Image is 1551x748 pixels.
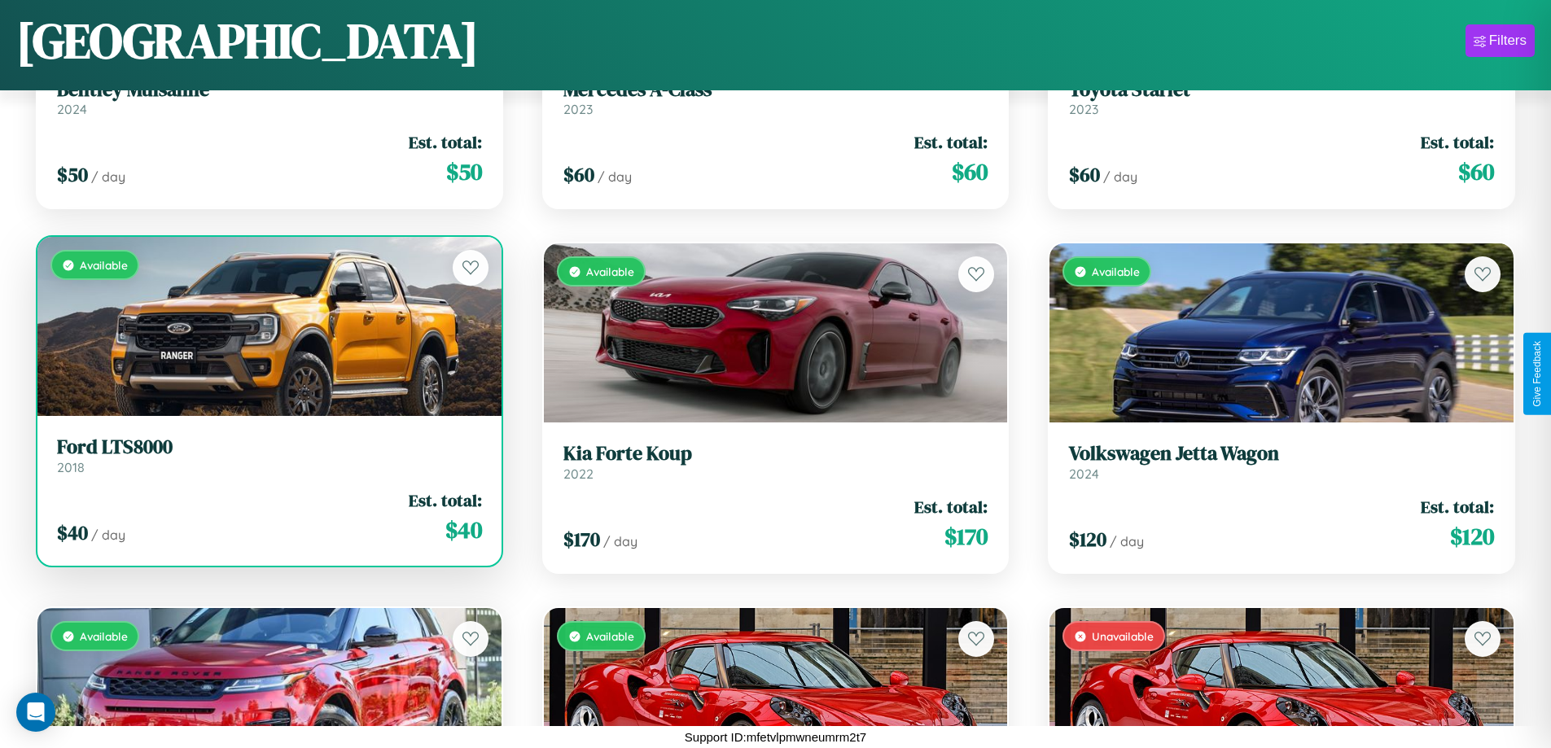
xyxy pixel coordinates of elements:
[409,130,482,154] span: Est. total:
[1069,101,1098,117] span: 2023
[1069,78,1494,118] a: Toyota Starlet2023
[57,101,87,117] span: 2024
[57,459,85,475] span: 2018
[952,155,988,188] span: $ 60
[1466,24,1535,57] button: Filters
[1458,155,1494,188] span: $ 60
[563,442,988,466] h3: Kia Forte Koup
[563,442,988,482] a: Kia Forte Koup2022
[1421,495,1494,518] span: Est. total:
[685,726,866,748] p: Support ID: mfetvlpmwneumrm2t7
[1069,442,1494,482] a: Volkswagen Jetta Wagon2024
[1450,520,1494,553] span: $ 120
[446,155,482,188] span: $ 50
[57,435,482,459] h3: Ford LTS8000
[1092,265,1140,278] span: Available
[1069,466,1099,482] span: 2024
[944,520,988,553] span: $ 170
[1489,33,1527,49] div: Filters
[1069,442,1494,466] h3: Volkswagen Jetta Wagon
[1092,629,1154,643] span: Unavailable
[598,168,632,185] span: / day
[603,533,637,549] span: / day
[1531,341,1543,407] div: Give Feedback
[586,265,634,278] span: Available
[1103,168,1137,185] span: / day
[57,435,482,475] a: Ford LTS80002018
[563,526,600,553] span: $ 170
[914,495,988,518] span: Est. total:
[914,130,988,154] span: Est. total:
[57,161,88,188] span: $ 50
[80,629,128,643] span: Available
[1069,526,1106,553] span: $ 120
[91,168,125,185] span: / day
[409,488,482,512] span: Est. total:
[91,527,125,543] span: / day
[57,78,482,118] a: Bentley Mulsanne2024
[16,7,479,74] h1: [GEOGRAPHIC_DATA]
[1421,130,1494,154] span: Est. total:
[563,466,594,482] span: 2022
[586,629,634,643] span: Available
[563,101,593,117] span: 2023
[445,514,482,546] span: $ 40
[57,519,88,546] span: $ 40
[16,693,55,732] div: Open Intercom Messenger
[1069,161,1100,188] span: $ 60
[563,78,988,118] a: Mercedes A-Class2023
[1110,533,1144,549] span: / day
[563,161,594,188] span: $ 60
[80,258,128,272] span: Available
